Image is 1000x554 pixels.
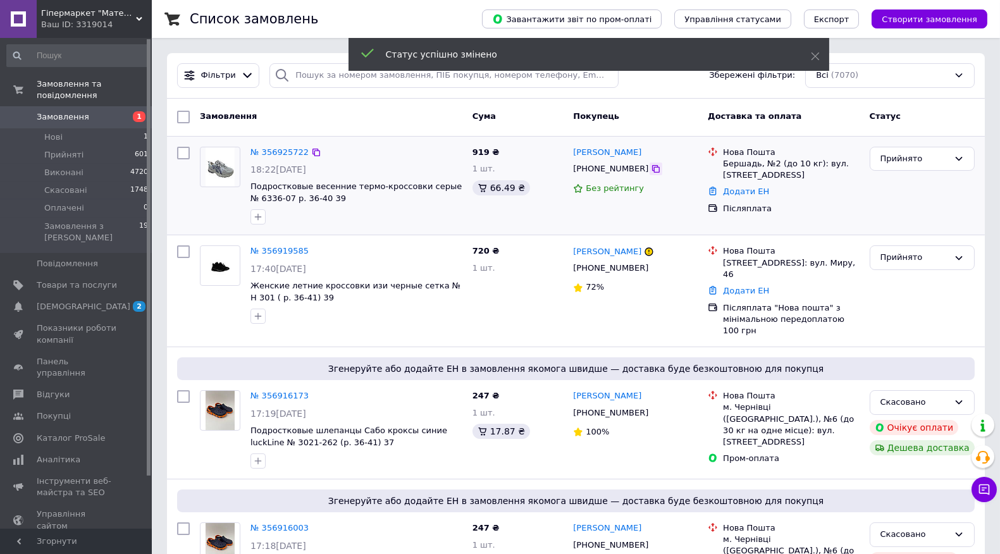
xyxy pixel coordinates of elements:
a: № 356925722 [250,147,309,157]
span: Покупці [37,410,71,422]
div: Прийнято [880,251,949,264]
div: Післяплата [723,203,859,214]
span: Женские летние кроссовки изи черные сетка № H 301 ( р. 36-41) 39 [250,281,460,302]
span: Інструменти веб-майстра та SEO [37,476,117,498]
span: Панель управління [37,356,117,379]
span: Прийняті [44,149,83,161]
span: Доставка та оплата [708,111,801,121]
span: Згенеруйте або додайте ЕН в замовлення якомога швидше — доставка буде безкоштовною для покупця [182,495,970,507]
span: Всі [816,70,829,82]
div: [PHONE_NUMBER] [571,537,651,553]
span: 100% [586,427,609,436]
div: 17.87 ₴ [472,424,530,439]
div: [PHONE_NUMBER] [571,405,651,421]
span: 17:19[DATE] [250,409,306,419]
span: 601 [135,149,148,161]
span: 17:18[DATE] [250,541,306,551]
span: Показники роботи компанії [37,323,117,345]
span: 18:22[DATE] [250,164,306,175]
div: [STREET_ADDRESS]: вул. Миру, 46 [723,257,859,280]
span: 19 [139,221,148,243]
span: 1 шт. [472,408,495,417]
span: Створити замовлення [882,15,977,24]
span: Збережені фільтри: [709,70,795,82]
div: Післяплата "Нова пошта" з мінімальною передоплатою 100 грн [723,302,859,337]
span: Замовлення [200,111,257,121]
span: (7070) [831,70,858,80]
div: Скасовано [880,396,949,409]
span: Замовлення з [PERSON_NAME] [44,221,139,243]
span: 1 шт. [472,263,495,273]
div: [PHONE_NUMBER] [571,260,651,276]
span: Оплачені [44,202,84,214]
span: 1 [133,111,145,122]
span: 919 ₴ [472,147,500,157]
span: Згенеруйте або додайте ЕН в замовлення якомога швидше — доставка буде безкоштовною для покупця [182,362,970,375]
img: Фото товару [207,246,233,285]
div: м. Чернівці ([GEOGRAPHIC_DATA].), №6 (до 30 кг на одне місце): вул. [STREET_ADDRESS] [723,402,859,448]
div: Статус успішно змінено [386,48,779,61]
a: [PERSON_NAME] [573,246,641,258]
span: 1 шт. [472,540,495,550]
span: Замовлення та повідомлення [37,78,152,101]
a: № 356916173 [250,391,309,400]
span: 17:40[DATE] [250,264,306,274]
h1: Список замовлень [190,11,318,27]
a: Подростковые весенние термо-кроссовки серые № 6336-07 р. 36-40 39 [250,182,462,203]
span: 72% [586,282,604,292]
span: Покупець [573,111,619,121]
a: [PERSON_NAME] [573,522,641,534]
span: Управління статусами [684,15,781,24]
span: Замовлення [37,111,89,123]
div: 66.49 ₴ [472,180,530,195]
button: Чат з покупцем [972,477,997,502]
span: 1 [144,132,148,143]
button: Управління статусами [674,9,791,28]
img: Фото товару [206,391,235,430]
a: Фото товару [200,147,240,187]
span: 1 шт. [472,164,495,173]
div: Бершадь, №2 (до 10 кг): вул. [STREET_ADDRESS] [723,158,859,181]
span: Відгуки [37,389,70,400]
span: Завантажити звіт по пром-оплаті [492,13,651,25]
a: Фото товару [200,390,240,431]
span: Каталог ProSale [37,433,105,444]
div: Скасовано [880,528,949,541]
div: Очікує оплати [870,420,959,435]
button: Створити замовлення [872,9,987,28]
span: 247 ₴ [472,523,500,532]
a: № 356916003 [250,523,309,532]
a: Створити замовлення [859,14,987,23]
span: Скасовані [44,185,87,196]
span: Товари та послуги [37,280,117,291]
div: Нова Пошта [723,245,859,257]
img: Фото товару [206,147,235,187]
span: Без рейтингу [586,183,644,193]
span: Статус [870,111,901,121]
input: Пошук за номером замовлення, ПІБ покупця, номером телефону, Email, номером накладної [269,63,619,88]
span: Виконані [44,167,83,178]
span: Аналітика [37,454,80,465]
input: Пошук [6,44,149,67]
span: [DEMOGRAPHIC_DATA] [37,301,130,312]
a: [PERSON_NAME] [573,390,641,402]
span: Управління сайтом [37,508,117,531]
div: Нова Пошта [723,147,859,158]
a: Додати ЕН [723,187,769,196]
span: Cума [472,111,496,121]
div: Нова Пошта [723,390,859,402]
span: 1748 [130,185,148,196]
a: Фото товару [200,245,240,286]
div: Прийнято [880,152,949,166]
span: Фільтри [201,70,236,82]
div: Пром-оплата [723,453,859,464]
span: Повідомлення [37,258,98,269]
a: Подростковые шлепанцы Сабо кроксы синие luckLine № 3021-262 (р. 36-41) 37 [250,426,447,447]
a: Додати ЕН [723,286,769,295]
a: [PERSON_NAME] [573,147,641,159]
button: Експорт [804,9,860,28]
span: 247 ₴ [472,391,500,400]
span: 0 [144,202,148,214]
